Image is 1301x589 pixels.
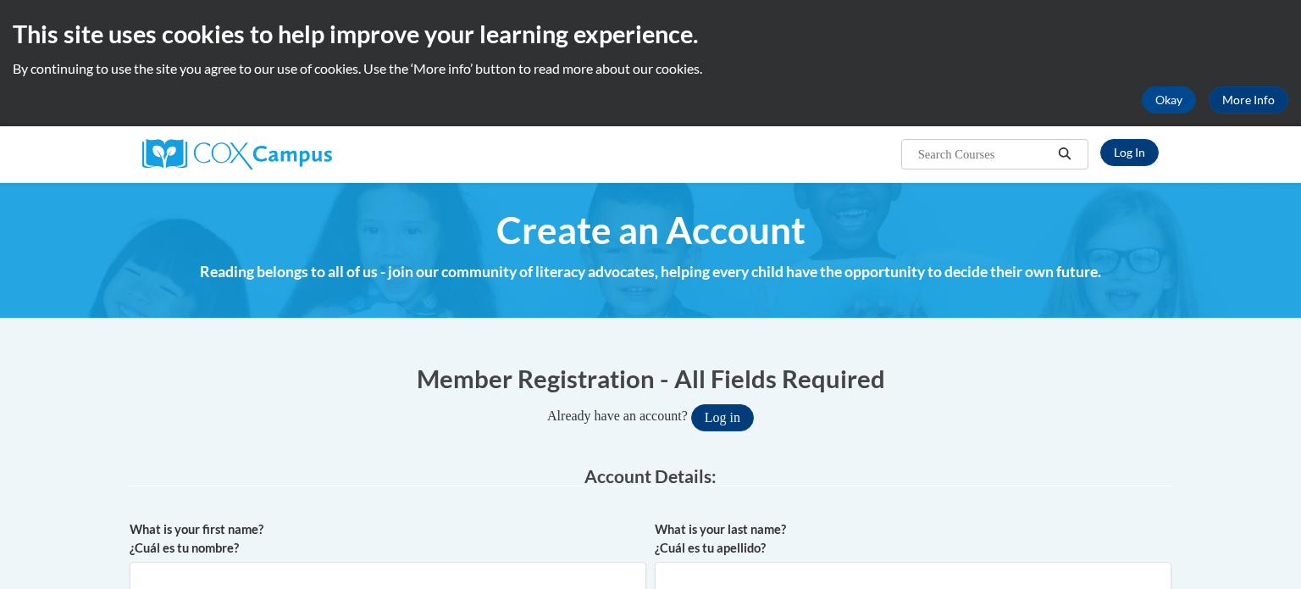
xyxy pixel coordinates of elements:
h2: This site uses cookies to help improve your learning experience. [13,17,1288,51]
span: Account Details: [584,465,717,486]
label: What is your last name? ¿Cuál es tu apellido? [655,520,1171,558]
a: Log In [1100,139,1159,166]
p: By continuing to use the site you agree to our use of cookies. Use the ‘More info’ button to read... [13,59,1288,78]
a: More Info [1209,86,1288,114]
label: What is your first name? ¿Cuál es tu nombre? [130,520,646,558]
img: Cox Campus [142,139,332,169]
span: Already have an account? [547,408,688,423]
h4: Reading belongs to all of us - join our community of literacy advocates, helping every child have... [130,261,1171,283]
button: Log in [691,404,754,431]
h1: Member Registration - All Fields Required [130,361,1171,396]
button: Search [1052,144,1077,164]
span: Create an Account [496,208,806,253]
input: Search Courses [916,144,1052,164]
button: Okay [1142,86,1196,114]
